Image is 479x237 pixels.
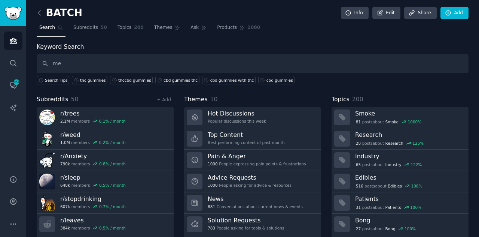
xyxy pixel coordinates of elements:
[37,54,469,73] input: Keyword search in audience
[184,150,321,171] a: Pain & Anger1000People expressing pain points & frustrations
[157,97,171,102] a: + Add
[4,76,22,94] a: 264
[39,109,55,125] img: trees
[208,225,215,231] span: 783
[258,76,295,84] a: cbd gummies
[355,183,423,189] div: post s about
[60,109,126,117] h3: r/ trees
[332,171,469,192] a: Edibles516postsaboutEdibles108%
[37,171,174,192] a: r/sleep648kmembers0.5% / month
[37,7,82,19] h2: BATCH
[13,79,20,85] span: 264
[99,140,126,145] div: 0.2 % / month
[355,204,422,211] div: post s about
[208,152,306,160] h3: Pain & Anger
[412,141,424,146] div: 125 %
[208,204,215,209] span: 881
[80,78,106,83] div: thc gummies
[99,161,126,166] div: 0.8 % / month
[385,162,402,167] span: Industry
[60,131,126,139] h3: r/ weed
[60,216,126,224] h3: r/ leaves
[355,131,463,139] h3: Research
[110,76,153,84] a: thccbd gummies
[332,214,469,235] a: Bong27postsaboutBong100%
[355,161,422,168] div: post s about
[332,107,469,128] a: Smoke81postsaboutSmoke1000%
[355,118,422,125] div: post s about
[37,150,174,171] a: r/Anxiety790kmembers0.8% / month
[60,225,70,231] span: 384k
[411,162,422,167] div: 122 %
[99,183,126,188] div: 0.5 % / month
[184,107,321,128] a: Hot DiscussionsPopular discussions this week
[208,140,285,145] div: Best-performing content of past month
[60,195,126,203] h3: r/ stopdrinking
[154,24,173,31] span: Themes
[60,118,126,124] div: members
[356,119,361,124] span: 81
[37,128,174,150] a: r/weed1.0Mmembers0.2% / month
[60,225,126,231] div: members
[202,76,256,84] a: cbd gummies with thc
[332,150,469,171] a: Industry65postsaboutIndustry122%
[214,22,263,37] a: Products1080
[208,183,292,188] div: People asking for advice & resources
[355,225,417,232] div: post s about
[60,152,126,160] h3: r/ Anxiety
[115,22,146,37] a: Topics200
[356,205,361,210] span: 31
[37,43,84,50] label: Keyword Search
[208,118,266,124] div: Popular discussions this week
[184,128,321,150] a: Top ContentBest-performing content of past month
[184,214,321,235] a: Solution Requests783People asking for tools & solutions
[385,119,399,124] span: Smoke
[405,226,416,231] div: 100 %
[208,131,285,139] h3: Top Content
[355,174,463,181] h3: Edibles
[352,96,363,103] span: 200
[60,118,70,124] span: 2.1M
[208,109,266,117] h3: Hot Discussions
[208,204,303,209] div: Conversations about current news & events
[208,161,218,166] span: 1000
[39,131,55,147] img: weed
[410,205,421,210] div: 100 %
[72,76,107,84] a: thc gummies
[60,183,126,188] div: members
[184,192,321,214] a: News881Conversations about current news & events
[208,161,306,166] div: People expressing pain points & frustrations
[355,195,463,203] h3: Patients
[208,216,284,224] h3: Solution Requests
[118,24,131,31] span: Topics
[356,183,363,189] span: 516
[355,152,463,160] h3: Industry
[60,140,70,145] span: 1.0M
[37,192,174,214] a: r/stopdrinking607kmembers0.7% / month
[39,174,55,189] img: sleep
[99,118,126,124] div: 0.1 % / month
[60,161,70,166] span: 790k
[37,107,174,128] a: r/trees2.1Mmembers0.1% / month
[210,78,254,83] div: cbd gummies with thc
[388,183,402,189] span: Edibles
[164,78,198,83] div: cbd gummies thc
[60,204,70,209] span: 607k
[208,195,303,203] h3: News
[190,24,199,31] span: Ask
[356,141,361,146] span: 28
[372,7,400,19] a: Edit
[99,204,126,209] div: 0.7 % / month
[37,22,65,37] a: Search
[355,140,424,147] div: post s about
[39,24,55,31] span: Search
[4,7,22,20] img: GummySearch logo
[71,22,110,37] a: Subreddits50
[332,128,469,150] a: Research28postsaboutResearch125%
[184,171,321,192] a: Advice Requests1000People asking for advice & resources
[37,214,174,235] a: r/leaves384kmembers0.5% / month
[39,152,55,168] img: Anxiety
[188,22,209,37] a: Ask
[155,76,199,84] a: cbd gummies thc
[385,205,401,210] span: Patients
